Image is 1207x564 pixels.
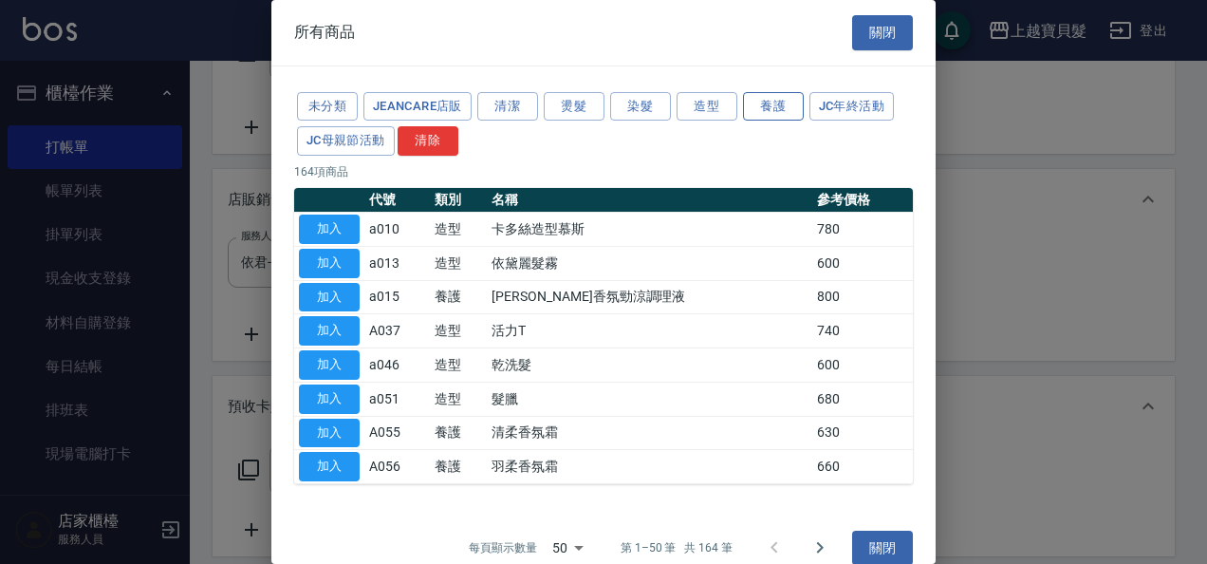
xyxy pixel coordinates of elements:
[430,246,488,280] td: 造型
[487,213,812,247] td: 卡多絲造型慕斯
[544,92,604,122] button: 燙髮
[610,92,671,122] button: 染髮
[809,92,894,122] button: JC年終活動
[487,246,812,280] td: 依黛麗髮霧
[812,188,913,213] th: 參考價格
[812,450,913,484] td: 660
[299,452,360,481] button: 加入
[487,314,812,348] td: 活力T
[299,283,360,312] button: 加入
[812,246,913,280] td: 600
[430,416,488,450] td: 養護
[487,280,812,314] td: [PERSON_NAME]香氛勁涼調理液
[469,539,537,556] p: 每頁顯示數量
[487,188,812,213] th: 名稱
[294,23,355,42] span: 所有商品
[430,213,488,247] td: 造型
[621,539,733,556] p: 第 1–50 筆 共 164 筆
[487,382,812,416] td: 髮臘
[743,92,804,122] button: 養護
[477,92,538,122] button: 清潔
[299,350,360,380] button: 加入
[364,450,430,484] td: A056
[297,92,358,122] button: 未分類
[364,188,430,213] th: 代號
[430,348,488,383] td: 造型
[297,126,395,156] button: JC母親節活動
[487,450,812,484] td: 羽柔香氛霜
[364,246,430,280] td: a013
[430,450,488,484] td: 養護
[294,163,913,180] p: 164 項商品
[812,348,913,383] td: 600
[812,382,913,416] td: 680
[364,280,430,314] td: a015
[299,215,360,244] button: 加入
[299,419,360,448] button: 加入
[363,92,472,122] button: JeanCare店販
[364,416,430,450] td: A055
[299,385,360,414] button: 加入
[430,314,488,348] td: 造型
[430,382,488,416] td: 造型
[812,416,913,450] td: 630
[398,126,458,156] button: 清除
[812,314,913,348] td: 740
[487,416,812,450] td: 清柔香氛霜
[430,280,488,314] td: 養護
[677,92,737,122] button: 造型
[487,348,812,383] td: 乾洗髮
[299,316,360,346] button: 加入
[364,314,430,348] td: A037
[812,213,913,247] td: 780
[364,348,430,383] td: a046
[430,188,488,213] th: 類別
[852,15,913,50] button: 關閉
[364,213,430,247] td: a010
[364,382,430,416] td: a051
[812,280,913,314] td: 800
[299,249,360,278] button: 加入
